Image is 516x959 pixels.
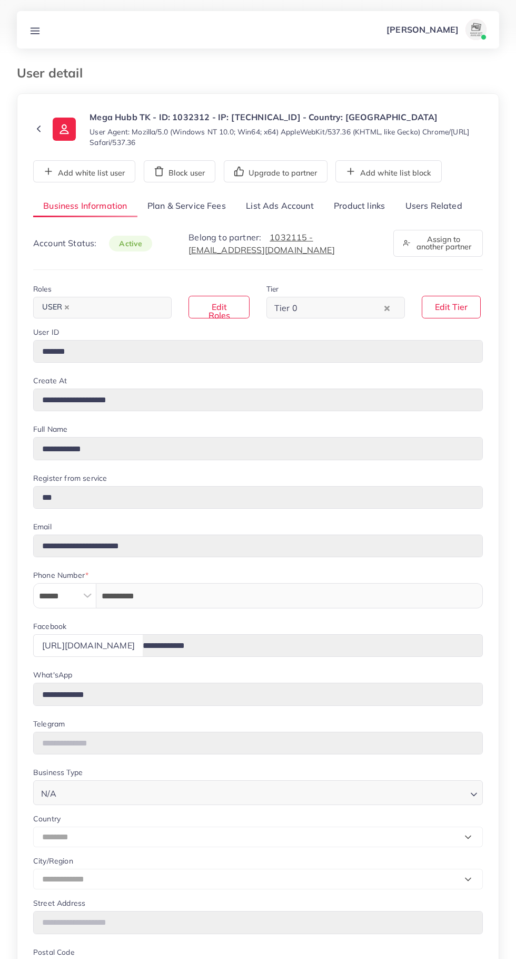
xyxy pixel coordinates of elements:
[39,786,58,801] span: N/A
[33,284,52,294] label: Roles
[33,424,67,434] label: Full Name
[266,297,405,318] div: Search for option
[335,160,442,182] button: Add white list block
[395,195,472,218] a: Users Related
[33,767,83,778] label: Business Type
[90,127,483,148] small: User Agent: Mozilla/5.0 (Windows NT 10.0; Win64; x64) AppleWebKit/537.36 (KHTML, like Gecko) Chro...
[381,19,491,40] a: [PERSON_NAME]avatar
[188,232,334,255] a: 1032115 - [EMAIL_ADDRESS][DOMAIN_NAME]
[33,195,137,218] a: Business Information
[188,296,250,318] button: Edit Roles
[33,856,73,866] label: City/Region
[109,236,152,251] span: active
[384,302,390,314] button: Clear Selected
[224,160,328,182] button: Upgrade to partner
[465,19,487,40] img: avatar
[324,195,395,218] a: Product links
[33,813,61,824] label: Country
[33,634,143,657] div: [URL][DOMAIN_NAME]
[33,473,107,483] label: Register from service
[90,111,483,123] p: Mega Hubb TK - ID: 1032312 - IP: [TECHNICAL_ID] - Country: [GEOGRAPHIC_DATA]
[59,783,466,801] input: Search for option
[33,160,135,182] button: Add white list user
[272,300,300,316] span: Tier 0
[33,621,66,632] label: Facebook
[236,195,324,218] a: List Ads Account
[33,570,88,580] label: Phone Number
[64,305,70,310] button: Deselect USER
[75,299,158,316] input: Search for option
[33,780,483,805] div: Search for option
[301,299,382,316] input: Search for option
[266,284,279,294] label: Tier
[422,296,481,318] button: Edit Tier
[33,898,85,908] label: Street Address
[33,719,65,729] label: Telegram
[393,230,483,257] button: Assign to another partner
[137,195,236,218] a: Plan & Service Fees
[33,237,152,250] p: Account Status:
[33,947,74,957] label: Postal Code
[33,521,52,532] label: Email
[386,23,459,36] p: [PERSON_NAME]
[33,375,67,386] label: Create At
[37,300,74,315] span: USER
[188,231,380,256] p: Belong to partner:
[33,327,59,337] label: User ID
[33,297,172,318] div: Search for option
[53,118,76,141] img: ic-user-info.36bf1079.svg
[144,160,215,182] button: Block user
[17,65,91,81] h3: User detail
[33,670,72,680] label: What'sApp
